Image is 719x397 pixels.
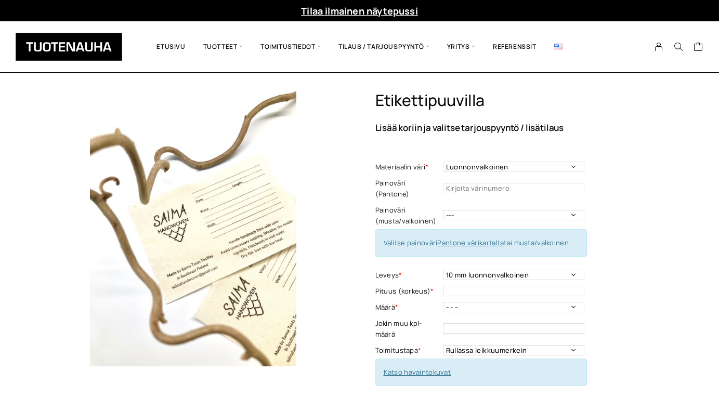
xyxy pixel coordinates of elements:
[375,345,440,356] label: Toimitustapa
[484,29,545,64] a: Referenssit
[694,42,703,54] a: Cart
[384,238,571,247] span: Valitse painoväri tai musta/valkoinen.
[194,29,252,64] span: Tuotteet
[554,44,563,49] img: English
[375,123,664,132] p: Lisää koriin ja valitse tarjouspyyntö / lisätilaus
[438,29,484,64] span: Yritys
[649,42,669,51] a: My Account
[375,178,440,200] label: Painoväri (Pantone)
[375,302,440,313] label: Määrä
[330,29,438,64] span: Tilaus / Tarjouspyyntö
[56,91,331,366] img: tuotenauha_etikettipuuvilla
[375,205,440,227] label: Painoväri (musta/valkoinen)
[375,91,664,110] h1: Etikettipuuvilla
[375,162,440,173] label: Materiaalin väri
[375,286,440,297] label: Pituus (korkeus)
[384,367,451,377] a: Katso havaintokuvat
[301,5,418,17] a: Tilaa ilmainen näytepussi
[16,33,122,61] img: Tuotenauha Oy
[375,270,440,281] label: Leveys
[148,29,194,64] a: Etusivu
[437,238,504,247] a: Pantone värikartalta
[375,318,440,340] label: Jokin muu kpl-määrä
[669,42,688,51] button: Search
[252,29,330,64] span: Toimitustiedot
[443,183,584,193] input: Kirjoita värinumero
